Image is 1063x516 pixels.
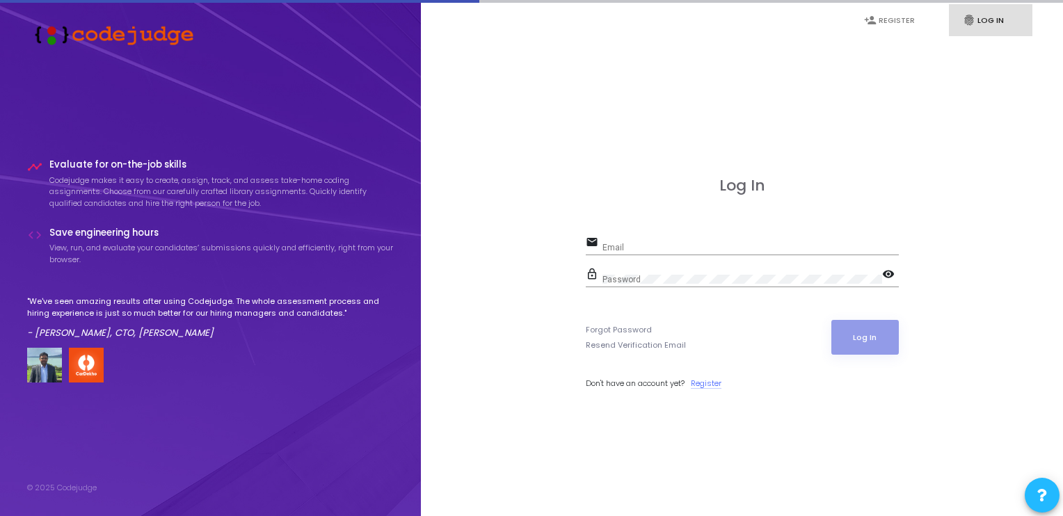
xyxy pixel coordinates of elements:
button: Log In [831,320,899,355]
em: - [PERSON_NAME], CTO, [PERSON_NAME] [27,326,214,339]
i: timeline [27,159,42,175]
div: © 2025 Codejudge [27,482,97,494]
mat-icon: lock_outline [586,267,602,284]
p: "We've seen amazing results after using Codejudge. The whole assessment process and hiring experi... [27,296,394,319]
h4: Save engineering hours [49,227,394,239]
a: Resend Verification Email [586,339,686,351]
p: Codejudge makes it easy to create, assign, track, and assess take-home coding assignments. Choose... [49,175,394,209]
img: user image [27,348,62,382]
i: fingerprint [963,14,975,26]
mat-icon: visibility [882,267,899,284]
a: fingerprintLog In [949,4,1032,37]
span: Don't have an account yet? [586,378,685,389]
i: person_add [864,14,877,26]
i: code [27,227,42,243]
h4: Evaluate for on-the-job skills [49,159,394,170]
a: Forgot Password [586,324,652,336]
a: Register [691,378,721,389]
img: company-logo [69,348,104,382]
input: Email [602,243,899,252]
mat-icon: email [586,235,602,252]
p: View, run, and evaluate your candidates’ submissions quickly and efficiently, right from your bro... [49,242,394,265]
a: person_addRegister [850,4,934,37]
h3: Log In [586,177,899,195]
